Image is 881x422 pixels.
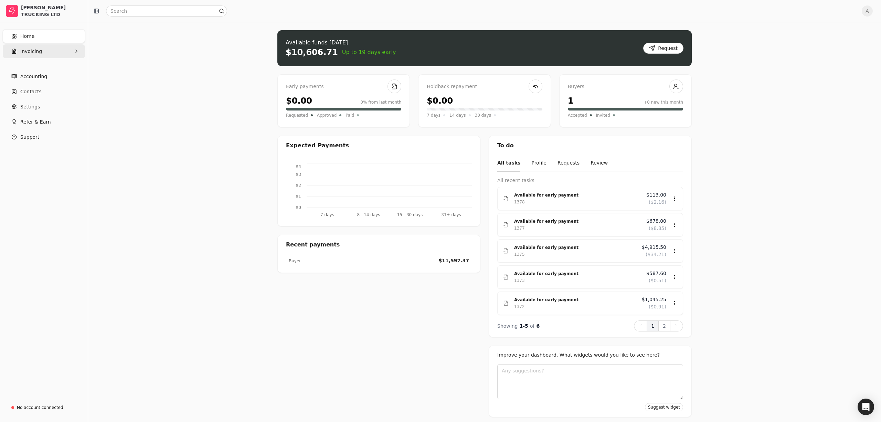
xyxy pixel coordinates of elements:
[642,244,666,251] span: $4,915.50
[296,164,301,169] tspan: $4
[320,212,334,217] tspan: 7 days
[514,199,525,205] div: 1378
[596,112,610,119] span: Invited
[20,48,42,55] span: Invoicing
[497,155,520,171] button: All tasks
[449,112,466,119] span: 14 days
[646,191,666,199] span: $113.00
[317,112,337,119] span: Approved
[643,43,683,54] button: Request
[21,4,82,18] div: [PERSON_NAME] TRUCKING LTD
[296,183,301,188] tspan: $2
[514,277,525,284] div: 1373
[514,225,525,232] div: 1377
[397,212,423,217] tspan: 15 - 30 days
[286,39,396,47] div: Available funds [DATE]
[3,401,85,414] a: No account connected
[862,6,873,17] button: A
[649,303,666,310] span: ($0.91)
[649,225,666,232] span: ($8.85)
[20,33,34,40] span: Home
[3,70,85,83] a: Accounting
[514,296,636,303] div: Available for early payment
[858,399,874,415] div: Open Intercom Messenger
[646,218,666,225] span: $678.00
[497,177,683,184] div: All recent tasks
[489,136,691,155] div: To do
[558,155,580,171] button: Requests
[289,258,301,264] div: Buyer
[106,6,227,17] input: Search
[286,95,312,107] div: $0.00
[475,112,491,119] span: 30 days
[530,323,535,329] span: of
[646,251,666,258] span: ($34.21)
[17,404,63,411] div: No account connected
[3,130,85,144] button: Support
[497,323,518,329] span: Showing
[296,194,301,199] tspan: $1
[514,192,641,199] div: Available for early payment
[649,199,666,206] span: ($2.16)
[20,118,51,126] span: Refer & Earn
[642,296,666,303] span: $1,045.25
[286,112,308,119] span: Requested
[346,112,354,119] span: Paid
[296,205,301,210] tspan: $0
[20,88,42,95] span: Contacts
[438,257,469,264] div: $11,597.37
[520,323,528,329] span: 1 - 5
[20,73,47,80] span: Accounting
[427,112,440,119] span: 7 days
[568,95,574,107] div: 1
[3,115,85,129] button: Refer & Earn
[514,218,641,225] div: Available for early payment
[3,100,85,114] a: Settings
[342,48,396,56] span: Up to 19 days early
[360,99,401,105] div: 0% from last month
[537,323,540,329] span: 6
[658,320,670,331] button: 2
[645,403,683,411] button: Suggest widget
[357,212,380,217] tspan: 8 - 14 days
[568,112,587,119] span: Accepted
[296,172,301,177] tspan: $3
[649,277,666,284] span: ($0.51)
[286,141,349,150] div: Expected Payments
[531,155,546,171] button: Profile
[441,212,461,217] tspan: 31+ days
[568,83,683,91] div: Buyers
[591,155,608,171] button: Review
[286,47,338,58] div: $10,606.71
[514,244,636,251] div: Available for early payment
[647,320,659,331] button: 1
[3,29,85,43] a: Home
[497,351,683,359] div: Improve your dashboard. What widgets would you like to see here?
[278,235,480,254] div: Recent payments
[646,270,666,277] span: $587.60
[427,83,542,91] div: Holdback repayment
[3,85,85,98] a: Contacts
[514,270,641,277] div: Available for early payment
[644,99,683,105] div: +0 new this month
[3,44,85,58] button: Invoicing
[514,303,525,310] div: 1372
[514,251,525,258] div: 1375
[20,134,39,141] span: Support
[20,103,40,110] span: Settings
[286,83,401,91] div: Early payments
[427,95,453,107] div: $0.00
